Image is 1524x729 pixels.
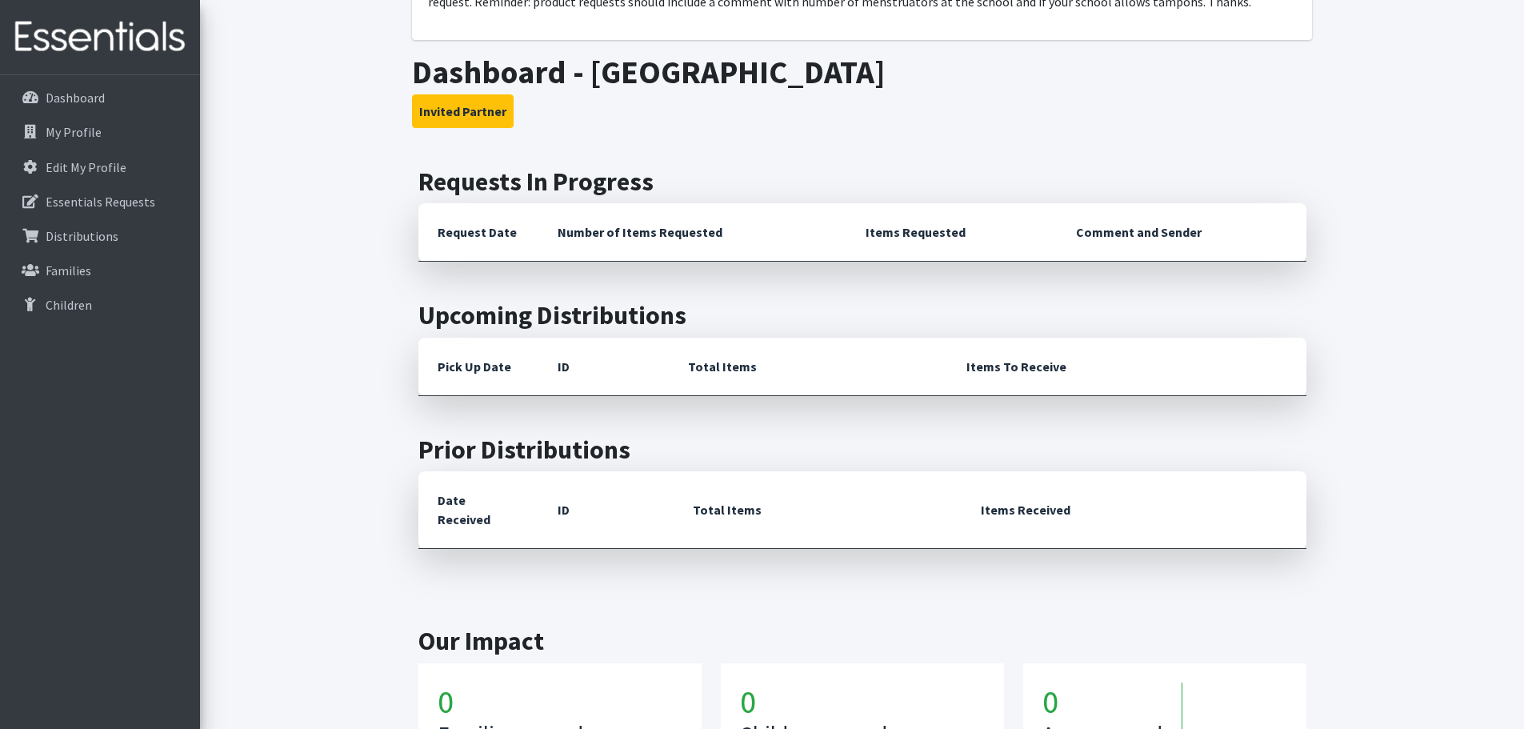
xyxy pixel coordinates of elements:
[6,186,194,218] a: Essentials Requests
[538,471,674,549] th: ID
[418,471,538,549] th: Date Received
[947,338,1306,396] th: Items To Receive
[438,683,682,721] h1: 0
[412,53,1312,91] h1: Dashboard - [GEOGRAPHIC_DATA]
[6,116,194,148] a: My Profile
[46,90,105,106] p: Dashboard
[674,471,962,549] th: Total Items
[846,203,1057,262] th: Items Requested
[418,435,1306,465] h2: Prior Distributions
[418,626,1306,656] h2: Our Impact
[418,166,1306,197] h2: Requests In Progress
[46,194,155,210] p: Essentials Requests
[6,10,194,64] img: HumanEssentials
[1042,683,1182,721] h1: 0
[418,300,1306,330] h2: Upcoming Distributions
[46,262,91,278] p: Families
[6,289,194,321] a: Children
[46,124,102,140] p: My Profile
[418,338,538,396] th: Pick Up Date
[46,159,126,175] p: Edit My Profile
[412,94,514,128] button: Invited Partner
[669,338,947,396] th: Total Items
[6,254,194,286] a: Families
[6,220,194,252] a: Distributions
[538,203,847,262] th: Number of Items Requested
[538,338,669,396] th: ID
[740,683,985,721] h1: 0
[6,151,194,183] a: Edit My Profile
[418,203,538,262] th: Request Date
[46,228,118,244] p: Distributions
[6,82,194,114] a: Dashboard
[1057,203,1306,262] th: Comment and Sender
[962,471,1306,549] th: Items Received
[46,297,92,313] p: Children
